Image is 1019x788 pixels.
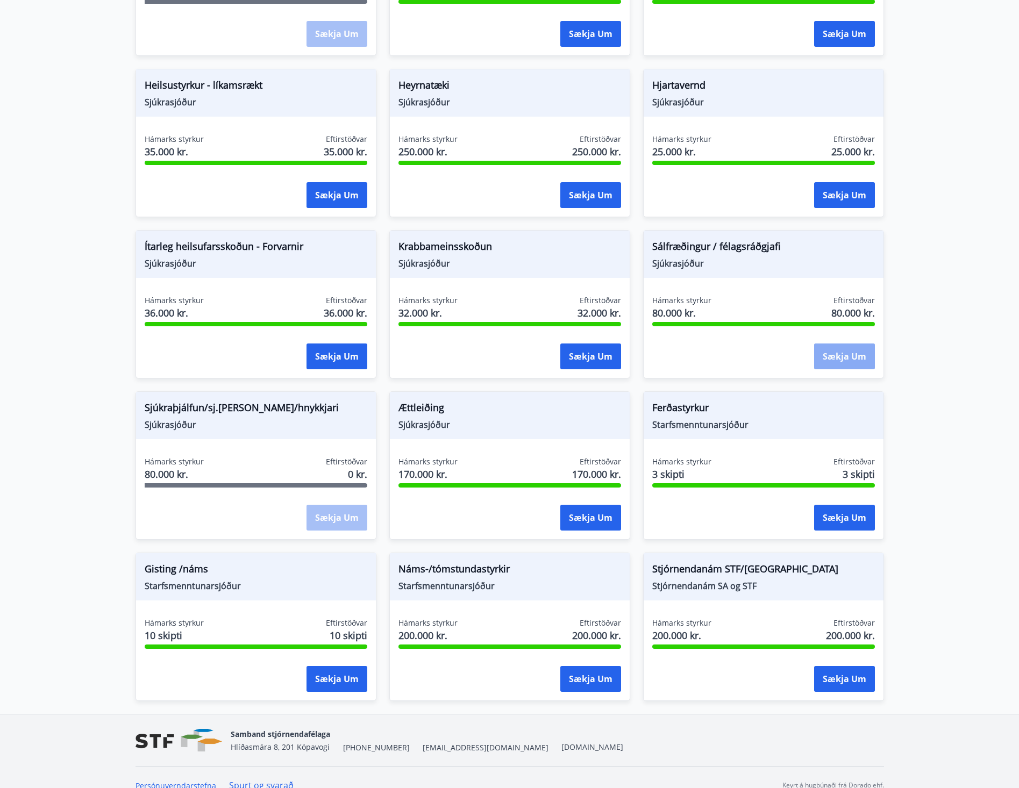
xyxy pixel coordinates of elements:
[324,145,367,159] span: 35.000 kr.
[398,562,621,580] span: Náms-/tómstundastyrkir
[398,239,621,257] span: Krabbameinsskoðun
[398,628,458,642] span: 200.000 kr.
[580,295,621,306] span: Eftirstöðvar
[330,628,367,642] span: 10 skipti
[398,400,621,419] span: Ættleiðing
[145,562,367,580] span: Gisting /náms
[398,96,621,108] span: Sjúkrasjóður
[145,400,367,419] span: Sjúkraþjálfun/sj.[PERSON_NAME]/hnykkjari
[145,96,367,108] span: Sjúkrasjóður
[307,666,367,692] button: Sækja um
[136,729,222,752] img: vjCaq2fThgY3EUYqSgpjEiBg6WP39ov69hlhuPVN.png
[560,343,621,369] button: Sækja um
[398,295,458,306] span: Hámarks styrkur
[814,21,875,47] button: Sækja um
[398,580,621,592] span: Starfsmenntunarsjóður
[398,257,621,269] span: Sjúkrasjóður
[326,134,367,145] span: Eftirstöðvar
[580,618,621,628] span: Eftirstöðvar
[578,306,621,320] span: 32.000 kr.
[833,456,875,467] span: Eftirstöðvar
[398,134,458,145] span: Hámarks styrkur
[145,239,367,257] span: Ítarleg heilsufarsskoðun - Forvarnir
[398,618,458,628] span: Hámarks styrkur
[398,306,458,320] span: 32.000 kr.
[348,467,367,481] span: 0 kr.
[652,628,711,642] span: 200.000 kr.
[423,742,548,753] span: [EMAIL_ADDRESS][DOMAIN_NAME]
[145,257,367,269] span: Sjúkrasjóður
[145,628,204,642] span: 10 skipti
[307,343,367,369] button: Sækja um
[652,419,875,431] span: Starfsmenntunarsjóður
[145,78,367,96] span: Heilsustyrkur - líkamsrækt
[652,295,711,306] span: Hámarks styrkur
[326,456,367,467] span: Eftirstöðvar
[652,580,875,592] span: Stjórnendanám SA og STF
[560,21,621,47] button: Sækja um
[814,182,875,208] button: Sækja um
[814,666,875,692] button: Sækja um
[145,618,204,628] span: Hámarks styrkur
[831,306,875,320] span: 80.000 kr.
[652,134,711,145] span: Hámarks styrkur
[572,467,621,481] span: 170.000 kr.
[561,742,623,752] a: [DOMAIN_NAME]
[231,729,330,739] span: Samband stjórnendafélaga
[652,257,875,269] span: Sjúkrasjóður
[145,456,204,467] span: Hámarks styrkur
[560,666,621,692] button: Sækja um
[398,78,621,96] span: Heyrnatæki
[145,419,367,431] span: Sjúkrasjóður
[398,145,458,159] span: 250.000 kr.
[652,306,711,320] span: 80.000 kr.
[572,628,621,642] span: 200.000 kr.
[343,742,410,753] span: [PHONE_NUMBER]
[145,580,367,592] span: Starfsmenntunarsjóður
[145,134,204,145] span: Hámarks styrkur
[560,505,621,531] button: Sækja um
[398,456,458,467] span: Hámarks styrkur
[843,467,875,481] span: 3 skipti
[831,145,875,159] span: 25.000 kr.
[231,742,330,752] span: Hlíðasmára 8, 201 Kópavogi
[652,562,875,580] span: Stjórnendanám STF/[GEOGRAPHIC_DATA]
[398,467,458,481] span: 170.000 kr.
[145,467,204,481] span: 80.000 kr.
[580,456,621,467] span: Eftirstöðvar
[652,239,875,257] span: Sálfræðingur / félagsráðgjafi
[652,78,875,96] span: Hjartavernd
[326,295,367,306] span: Eftirstöðvar
[652,145,711,159] span: 25.000 kr.
[145,295,204,306] span: Hámarks styrkur
[307,182,367,208] button: Sækja um
[324,306,367,320] span: 36.000 kr.
[652,400,875,419] span: Ferðastyrkur
[652,96,875,108] span: Sjúkrasjóður
[145,145,204,159] span: 35.000 kr.
[652,618,711,628] span: Hámarks styrkur
[572,145,621,159] span: 250.000 kr.
[814,505,875,531] button: Sækja um
[580,134,621,145] span: Eftirstöðvar
[652,467,711,481] span: 3 skipti
[326,618,367,628] span: Eftirstöðvar
[833,295,875,306] span: Eftirstöðvar
[145,306,204,320] span: 36.000 kr.
[814,343,875,369] button: Sækja um
[833,134,875,145] span: Eftirstöðvar
[398,419,621,431] span: Sjúkrasjóður
[833,618,875,628] span: Eftirstöðvar
[560,182,621,208] button: Sækja um
[826,628,875,642] span: 200.000 kr.
[652,456,711,467] span: Hámarks styrkur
